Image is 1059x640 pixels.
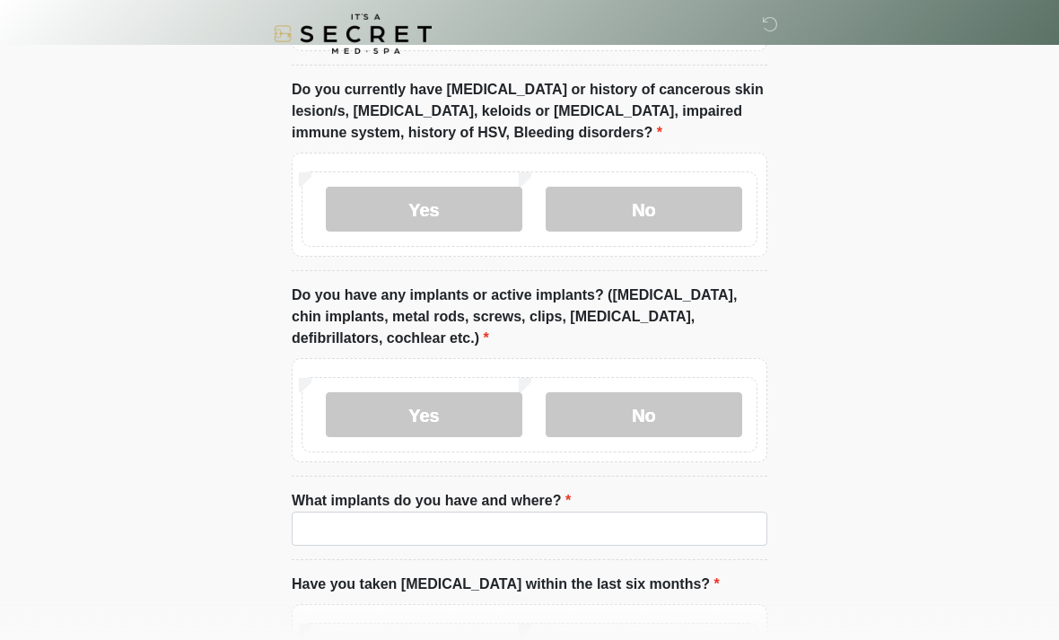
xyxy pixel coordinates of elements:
[274,13,432,54] img: It's A Secret Med Spa Logo
[326,187,522,232] label: Yes
[292,285,767,349] label: Do you have any implants or active implants? ([MEDICAL_DATA], chin implants, metal rods, screws, ...
[292,490,571,512] label: What implants do you have and where?
[292,574,720,595] label: Have you taken [MEDICAL_DATA] within the last six months?
[546,392,742,437] label: No
[546,187,742,232] label: No
[326,392,522,437] label: Yes
[292,79,767,144] label: Do you currently have [MEDICAL_DATA] or history of cancerous skin lesion/s, [MEDICAL_DATA], keloi...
